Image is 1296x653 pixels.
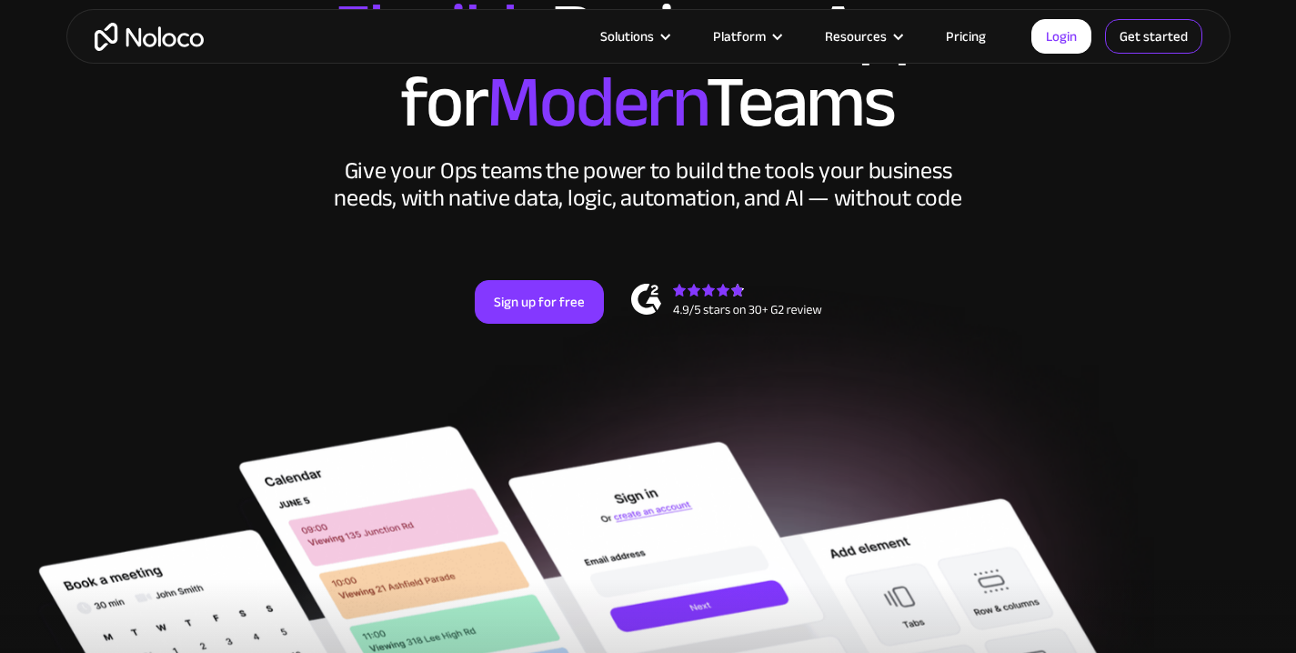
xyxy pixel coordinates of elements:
[802,25,923,48] div: Resources
[825,25,887,48] div: Resources
[690,25,802,48] div: Platform
[1031,19,1091,54] a: Login
[330,157,967,212] div: Give your Ops teams the power to build the tools your business needs, with native data, logic, au...
[1105,19,1202,54] a: Get started
[713,25,766,48] div: Platform
[600,25,654,48] div: Solutions
[475,280,604,324] a: Sign up for free
[95,23,204,51] a: home
[487,35,706,170] span: Modern
[923,25,1009,48] a: Pricing
[578,25,690,48] div: Solutions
